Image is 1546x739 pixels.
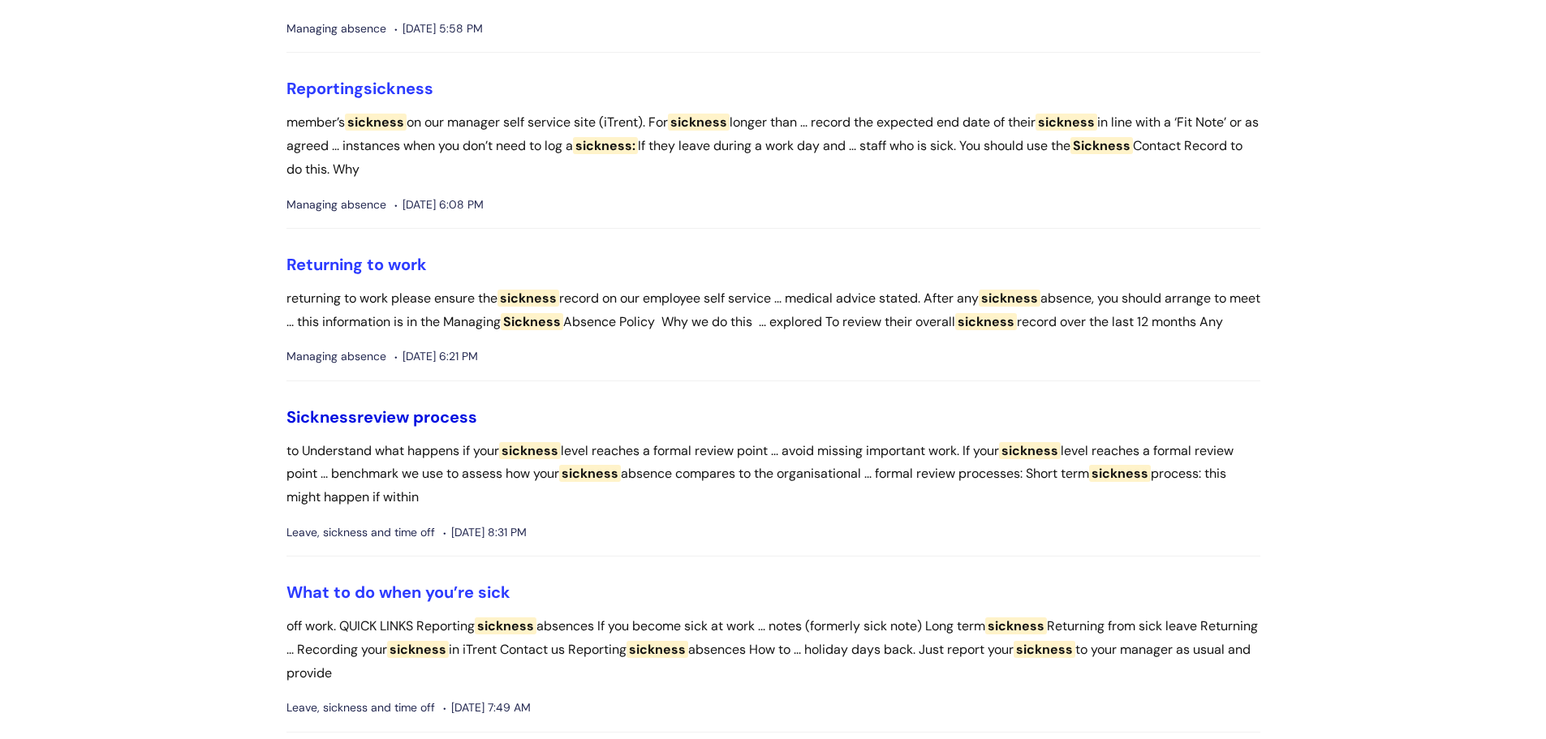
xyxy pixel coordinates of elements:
[573,137,638,154] span: sickness:
[1014,641,1075,658] span: sickness
[286,346,386,367] span: Managing absence
[286,582,510,603] a: What to do when you’re sick
[387,641,449,658] span: sickness
[286,406,477,428] a: Sicknessreview process
[501,313,563,330] span: Sickness
[668,114,730,131] span: sickness
[286,254,427,275] a: Returning to work
[627,641,688,658] span: sickness
[443,522,527,543] span: [DATE] 8:31 PM
[559,465,621,482] span: sickness
[1070,137,1133,154] span: Sickness
[286,287,1260,334] p: returning to work please ensure the record on our employee self service ... medical advice stated...
[286,406,357,428] span: Sickness
[286,19,386,39] span: Managing absence
[955,313,1017,330] span: sickness
[499,442,561,459] span: sickness
[394,19,483,39] span: [DATE] 5:58 PM
[394,346,478,367] span: [DATE] 6:21 PM
[286,615,1260,685] p: off work. QUICK LINKS Reporting absences If you become sick at work ... notes (formerly sick note...
[394,195,484,215] span: [DATE] 6:08 PM
[286,195,386,215] span: Managing absence
[286,698,435,718] span: Leave, sickness and time off
[1089,465,1151,482] span: sickness
[443,698,531,718] span: [DATE] 7:49 AM
[985,617,1047,634] span: sickness
[475,617,536,634] span: sickness
[286,111,1260,181] p: member’s on our manager self service site (iTrent). For longer than ... record the expected end d...
[979,290,1040,307] span: sickness
[1036,114,1097,131] span: sickness
[286,522,435,543] span: Leave, sickness and time off
[345,114,407,131] span: sickness
[999,442,1061,459] span: sickness
[286,78,433,99] a: Reportingsickness
[497,290,559,307] span: sickness
[364,78,433,99] span: sickness
[286,440,1260,509] p: to Understand what happens if your level reaches a formal review point ... avoid missing importan...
